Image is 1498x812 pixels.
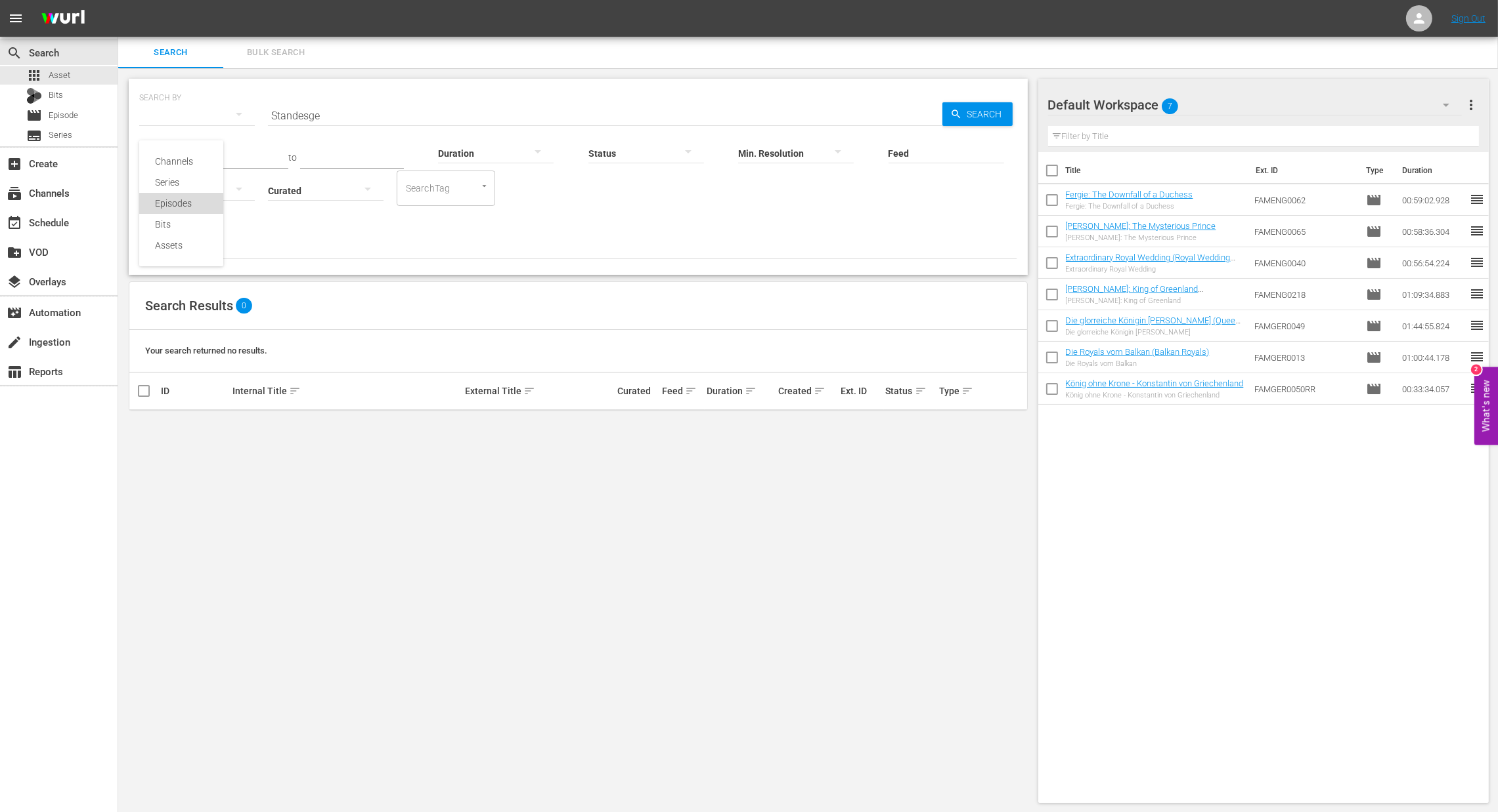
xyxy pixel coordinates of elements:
div: Episodes [155,193,208,214]
div: Bits [155,214,208,235]
div: Assets [155,235,208,256]
div: Series [155,172,208,193]
div: 2 [1471,365,1482,375]
div: Channels [155,151,208,172]
button: Open Feedback Widget [1474,367,1498,445]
